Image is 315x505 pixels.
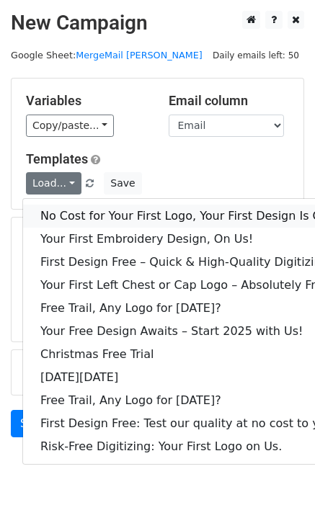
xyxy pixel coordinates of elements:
[11,410,58,437] a: Send
[208,50,304,61] a: Daily emails left: 50
[208,48,304,63] span: Daily emails left: 50
[11,11,304,35] h2: New Campaign
[26,115,114,137] a: Copy/paste...
[26,151,88,166] a: Templates
[243,436,315,505] iframe: Chat Widget
[26,172,81,195] a: Load...
[104,172,141,195] button: Save
[76,50,203,61] a: MergeMail [PERSON_NAME]
[169,93,290,109] h5: Email column
[11,50,203,61] small: Google Sheet:
[26,93,147,109] h5: Variables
